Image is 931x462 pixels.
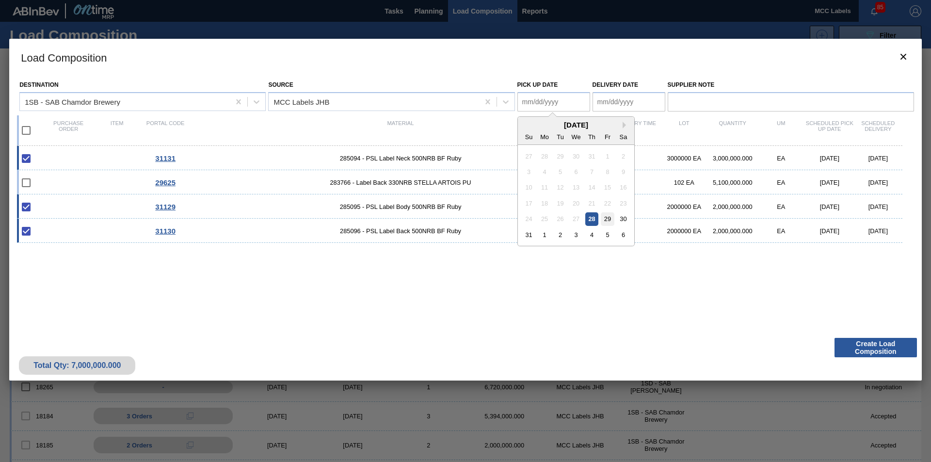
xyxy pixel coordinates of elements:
[155,227,176,235] span: 31130
[623,122,629,128] button: Next Month
[660,227,708,235] div: 2000000 EA
[190,227,611,235] span: 285096 - PSL Label Back 500NRB BF Ruby
[521,148,631,243] div: month 2025-08
[616,197,629,210] div: Not available Saturday, August 23rd, 2025
[569,212,582,225] div: Not available Wednesday, August 27th, 2025
[585,165,598,178] div: Not available Thursday, August 7th, 2025
[190,179,611,186] span: 283766 - Label Back 330NRB STELLA ARTOIS PU
[805,227,854,235] div: [DATE]
[805,120,854,141] div: Scheduled Pick up Date
[616,165,629,178] div: Not available Saturday, August 9th, 2025
[141,227,190,235] div: Go to Order
[601,149,614,162] div: Not available Friday, August 1st, 2025
[757,179,805,186] div: EA
[585,228,598,241] div: Choose Thursday, September 4th, 2025
[593,92,665,112] input: mm/dd/yyyy
[616,181,629,194] div: Not available Saturday, August 16th, 2025
[668,78,914,92] label: Supplier Note
[190,120,611,141] div: Material
[19,81,58,88] label: Destination
[141,154,190,162] div: Go to Order
[616,212,629,225] div: Choose Saturday, August 30th, 2025
[554,165,567,178] div: Not available Tuesday, August 5th, 2025
[554,228,567,241] div: Choose Tuesday, September 2nd, 2025
[538,181,551,194] div: Not available Monday, August 11th, 2025
[708,120,757,141] div: Quantity
[155,154,176,162] span: 31131
[554,181,567,194] div: Not available Tuesday, August 12th, 2025
[517,81,558,88] label: Pick up Date
[155,178,176,187] span: 29625
[9,39,922,76] h3: Load Composition
[517,92,590,112] input: mm/dd/yyyy
[593,81,638,88] label: Delivery Date
[708,155,757,162] div: 3,000,000.000
[854,155,902,162] div: [DATE]
[554,212,567,225] div: Not available Tuesday, August 26th, 2025
[601,181,614,194] div: Not available Friday, August 15th, 2025
[268,81,293,88] label: Source
[585,149,598,162] div: Not available Thursday, July 31st, 2025
[141,178,190,187] div: Go to Order
[554,149,567,162] div: Not available Tuesday, July 29th, 2025
[854,179,902,186] div: [DATE]
[522,149,535,162] div: Not available Sunday, July 27th, 2025
[757,155,805,162] div: EA
[522,181,535,194] div: Not available Sunday, August 10th, 2025
[273,97,329,106] div: MCC Labels JHB
[44,120,93,141] div: Purchase order
[757,227,805,235] div: EA
[538,165,551,178] div: Not available Monday, August 4th, 2025
[569,165,582,178] div: Not available Wednesday, August 6th, 2025
[708,203,757,210] div: 2,000,000.000
[601,228,614,241] div: Choose Friday, September 5th, 2025
[854,120,902,141] div: Scheduled Delivery
[141,203,190,211] div: Go to Order
[522,228,535,241] div: Choose Sunday, August 31st, 2025
[835,338,917,357] button: Create Load Composition
[522,130,535,143] div: Su
[554,130,567,143] div: Tu
[569,130,582,143] div: We
[616,149,629,162] div: Not available Saturday, August 2nd, 2025
[616,130,629,143] div: Sa
[585,197,598,210] div: Not available Thursday, August 21st, 2025
[585,181,598,194] div: Not available Thursday, August 14th, 2025
[805,179,854,186] div: [DATE]
[522,212,535,225] div: Not available Sunday, August 24th, 2025
[141,120,190,141] div: Portal code
[660,120,708,141] div: Lot
[190,155,611,162] span: 285094 - PSL Label Neck 500NRB BF Ruby
[601,165,614,178] div: Not available Friday, August 8th, 2025
[569,181,582,194] div: Not available Wednesday, August 13th, 2025
[757,203,805,210] div: EA
[522,197,535,210] div: Not available Sunday, August 17th, 2025
[660,179,708,186] div: 102 EA
[538,228,551,241] div: Choose Monday, September 1st, 2025
[660,155,708,162] div: 3000000 EA
[538,197,551,210] div: Not available Monday, August 18th, 2025
[611,120,660,141] div: Delivery Time
[757,120,805,141] div: UM
[854,203,902,210] div: [DATE]
[522,165,535,178] div: Not available Sunday, August 3rd, 2025
[25,97,120,106] div: 1SB - SAB Chamdor Brewery
[616,228,629,241] div: Choose Saturday, September 6th, 2025
[708,227,757,235] div: 2,000,000.000
[26,361,128,370] div: Total Qty: 7,000,000.000
[554,197,567,210] div: Not available Tuesday, August 19th, 2025
[569,197,582,210] div: Not available Wednesday, August 20th, 2025
[569,228,582,241] div: Choose Wednesday, September 3rd, 2025
[518,121,634,129] div: [DATE]
[538,212,551,225] div: Not available Monday, August 25th, 2025
[805,203,854,210] div: [DATE]
[601,197,614,210] div: Not available Friday, August 22nd, 2025
[601,130,614,143] div: Fr
[538,149,551,162] div: Not available Monday, July 28th, 2025
[538,130,551,143] div: Mo
[155,203,176,211] span: 31129
[585,130,598,143] div: Th
[569,149,582,162] div: Not available Wednesday, July 30th, 2025
[93,120,141,141] div: Item
[660,203,708,210] div: 2000000 EA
